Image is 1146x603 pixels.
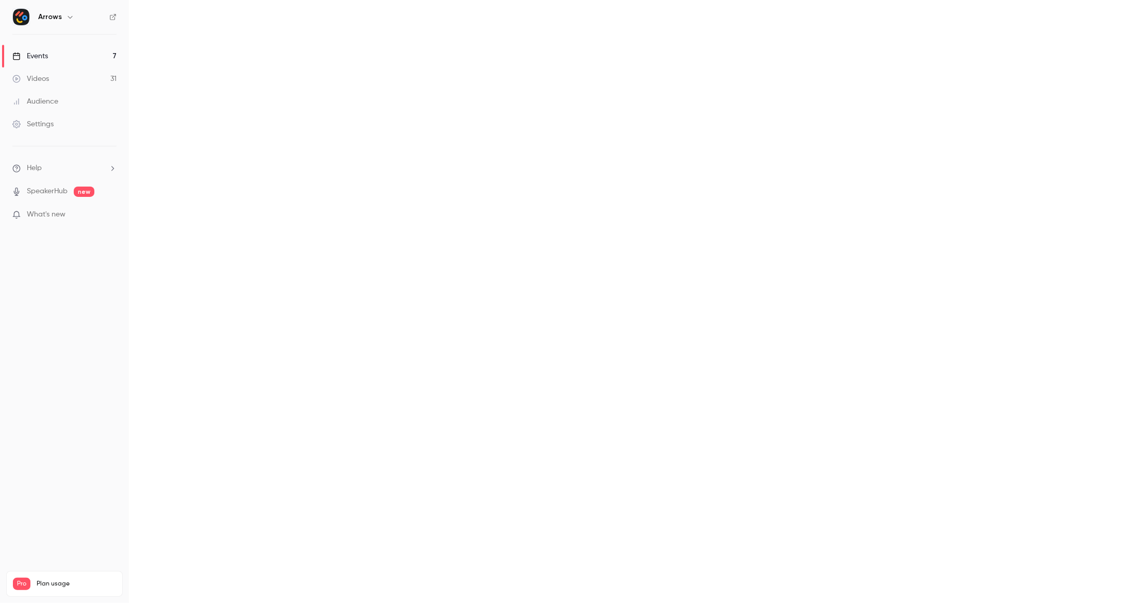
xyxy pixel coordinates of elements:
div: Settings [12,119,54,129]
div: Audience [12,96,58,107]
span: What's new [27,209,66,220]
div: Videos [12,74,49,84]
span: Help [27,163,42,174]
span: Pro [13,578,30,590]
iframe: Noticeable Trigger [104,210,117,220]
span: new [74,187,94,197]
a: SpeakerHub [27,186,68,197]
img: Arrows [13,9,29,25]
h6: Arrows [38,12,62,22]
div: Events [12,51,48,61]
span: Plan usage [37,580,116,588]
li: help-dropdown-opener [12,163,117,174]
